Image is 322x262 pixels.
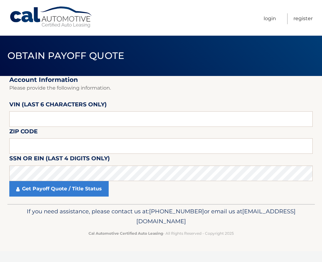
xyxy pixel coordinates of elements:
a: Login [264,13,276,24]
p: If you need assistance, please contact us at: or email us at [17,206,306,226]
a: Cal Automotive [9,6,93,28]
span: [PHONE_NUMBER] [149,208,204,215]
a: Get Payoff Quote / Title Status [9,181,109,197]
p: Please provide the following information. [9,84,313,92]
p: - All Rights Reserved - Copyright 2025 [17,230,306,237]
label: VIN (last 6 characters only) [9,100,107,111]
h2: Account Information [9,76,313,84]
label: Zip Code [9,127,38,138]
a: Register [293,13,313,24]
span: Obtain Payoff Quote [7,50,125,61]
label: SSN or EIN (last 4 digits only) [9,154,110,165]
strong: Cal Automotive Certified Auto Leasing [88,231,163,236]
